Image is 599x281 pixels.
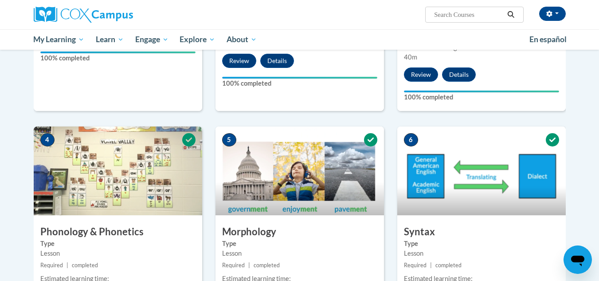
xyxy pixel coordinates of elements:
[404,249,559,258] div: Lesson
[442,67,476,82] button: Details
[404,53,417,61] span: 40m
[222,133,236,146] span: 5
[40,249,196,258] div: Lesson
[404,239,559,249] label: Type
[404,133,418,146] span: 6
[248,262,250,269] span: |
[397,225,566,239] h3: Syntax
[40,239,196,249] label: Type
[34,127,202,215] img: Course Image
[222,262,245,269] span: Required
[129,29,174,50] a: Engage
[180,34,215,45] span: Explore
[174,29,221,50] a: Explore
[28,29,90,50] a: My Learning
[222,249,377,258] div: Lesson
[539,7,566,21] button: Account Settings
[222,77,377,79] div: Your progress
[34,7,133,23] img: Cox Campus
[435,262,462,269] span: completed
[34,225,202,239] h3: Phonology & Phonetics
[254,262,280,269] span: completed
[34,7,202,23] a: Cox Campus
[227,34,257,45] span: About
[40,133,55,146] span: 4
[20,29,579,50] div: Main menu
[430,262,432,269] span: |
[221,29,262,50] a: About
[504,9,517,20] button: Search
[404,262,427,269] span: Required
[397,127,566,215] img: Course Image
[96,34,124,45] span: Learn
[135,34,168,45] span: Engage
[215,127,384,215] img: Course Image
[40,51,196,53] div: Your progress
[67,262,68,269] span: |
[222,54,256,68] button: Review
[33,34,84,45] span: My Learning
[404,67,438,82] button: Review
[215,225,384,239] h3: Morphology
[72,262,98,269] span: completed
[404,92,559,102] label: 100% completed
[433,9,504,20] input: Search Courses
[222,239,377,249] label: Type
[529,35,567,44] span: En español
[404,91,559,92] div: Your progress
[222,79,377,88] label: 100% completed
[260,54,294,68] button: Details
[90,29,129,50] a: Learn
[40,53,196,63] label: 100% completed
[564,245,592,274] iframe: Button to launch messaging window
[524,30,572,49] a: En español
[40,262,63,269] span: Required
